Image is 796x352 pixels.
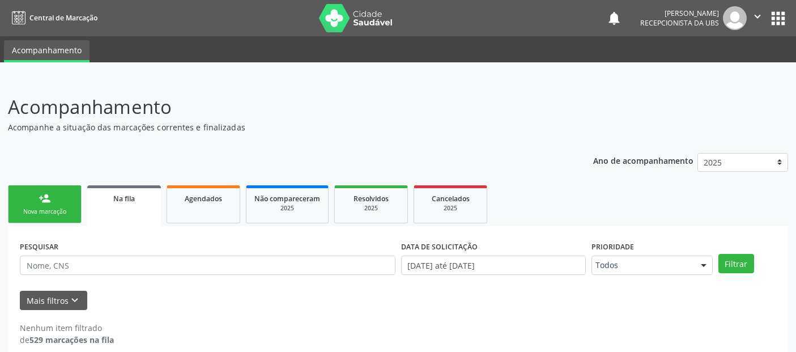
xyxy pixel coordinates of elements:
i:  [751,10,764,23]
p: Acompanhamento [8,93,554,121]
div: 2025 [343,204,399,213]
div: person_add [39,192,51,205]
span: Todos [595,260,689,271]
button: notifications [606,10,622,26]
p: Ano de acompanhamento [593,153,693,167]
div: Nova marcação [16,207,73,216]
a: Acompanhamento [4,40,90,62]
div: de [20,334,114,346]
strong: 529 marcações na fila [29,334,114,345]
a: Central de Marcação [8,9,97,27]
button:  [747,6,768,30]
div: [PERSON_NAME] [640,9,719,18]
label: Prioridade [591,238,634,256]
p: Acompanhe a situação das marcações correntes e finalizadas [8,121,554,133]
button: Filtrar [718,254,754,273]
i: keyboard_arrow_down [69,294,81,307]
span: Resolvidos [354,194,389,203]
span: Cancelados [432,194,470,203]
span: Recepcionista da UBS [640,18,719,28]
input: Nome, CNS [20,256,395,275]
span: Não compareceram [254,194,320,203]
button: Mais filtroskeyboard_arrow_down [20,291,87,311]
span: Central de Marcação [29,13,97,23]
div: Nenhum item filtrado [20,322,114,334]
button: apps [768,9,788,28]
input: Selecione um intervalo [401,256,586,275]
label: PESQUISAR [20,238,58,256]
label: DATA DE SOLICITAÇÃO [401,238,478,256]
img: img [723,6,747,30]
div: 2025 [254,204,320,213]
span: Na fila [113,194,135,203]
span: Agendados [185,194,222,203]
div: 2025 [422,204,479,213]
